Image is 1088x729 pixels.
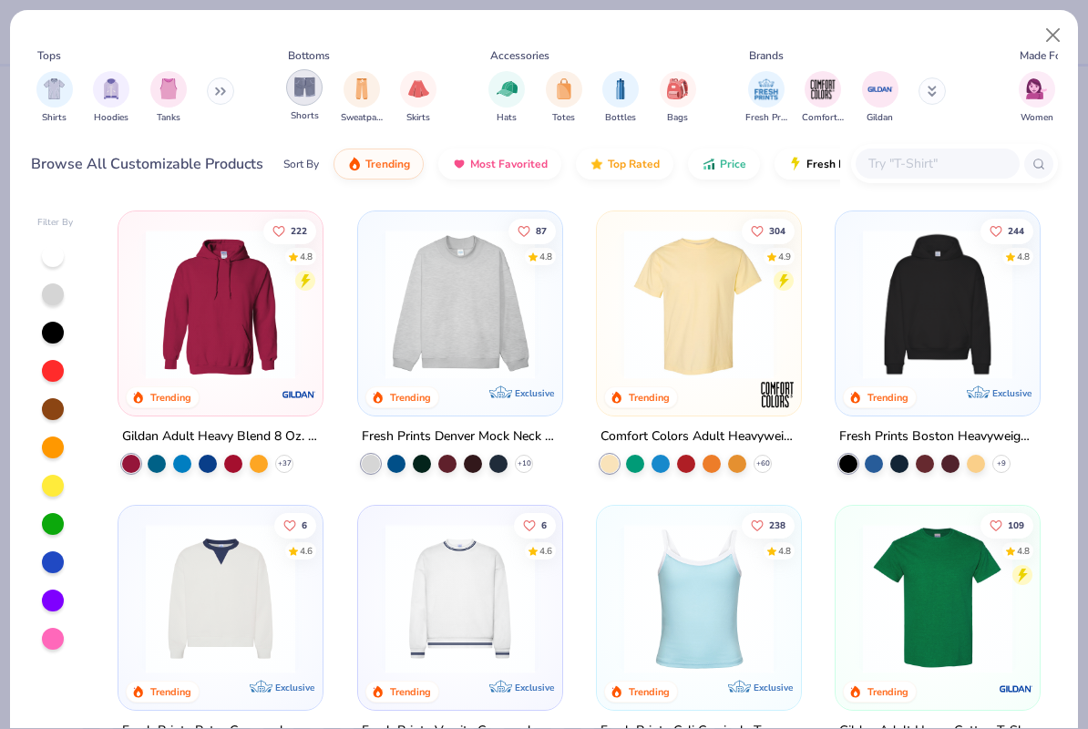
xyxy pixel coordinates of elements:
img: Gildan logo [998,671,1034,707]
img: Comfort Colors logo [759,376,795,413]
div: filter for Bottles [602,71,639,125]
span: 6 [540,521,546,530]
button: Like [513,513,555,539]
div: Sort By [283,156,319,172]
img: Comfort Colors Image [809,76,837,103]
div: Brands [749,47,784,64]
span: Exclusive [515,387,554,399]
img: f5d85501-0dbb-4ee4-b115-c08fa3845d83 [376,230,544,379]
img: most_fav.gif [452,157,467,171]
span: Fresh Prints Flash [806,157,900,171]
button: filter button [400,71,436,125]
button: filter button [660,71,696,125]
img: trending.gif [347,157,362,171]
button: filter button [862,71,898,125]
span: 222 [291,226,307,235]
button: Price [688,149,760,180]
span: 244 [1008,226,1024,235]
div: Tops [37,47,61,64]
span: Totes [552,111,575,125]
button: filter button [546,71,582,125]
button: Like [274,513,316,539]
button: filter button [1019,71,1055,125]
span: Hats [497,111,517,125]
span: Shirts [42,111,67,125]
div: 4.8 [1017,545,1030,559]
img: 61d0f7fa-d448-414b-acbf-5d07f88334cb [783,524,950,673]
span: Bottles [605,111,636,125]
img: b6dde052-8961-424d-8094-bd09ce92eca4 [544,524,712,673]
img: Hats Image [497,78,518,99]
div: Fresh Prints Boston Heavyweight Hoodie [839,426,1036,448]
button: Like [508,218,555,243]
img: Tanks Image [159,78,179,99]
img: Skirts Image [408,78,429,99]
div: 4.9 [778,250,791,263]
img: Women Image [1026,78,1047,99]
div: filter for Totes [546,71,582,125]
img: a25d9891-da96-49f3-a35e-76288174bf3a [615,524,783,673]
span: Top Rated [608,157,660,171]
span: Women [1021,111,1053,125]
img: Shirts Image [44,78,65,99]
img: Gildan Image [867,76,894,103]
button: Like [742,513,795,539]
span: + 9 [997,458,1006,469]
div: filter for Hoodies [93,71,129,125]
button: Fresh Prints Flash [775,149,985,180]
img: Hoodies Image [101,78,121,99]
button: Most Favorited [438,149,561,180]
div: 4.8 [300,250,313,263]
button: Top Rated [576,149,673,180]
span: Shorts [291,109,319,123]
button: Like [742,218,795,243]
img: Bottles Image [611,78,631,99]
div: Filter By [37,216,74,230]
div: filter for Shirts [36,71,73,125]
img: TopRated.gif [590,157,604,171]
span: Skirts [406,111,430,125]
img: Sweatpants Image [352,78,372,99]
span: 6 [302,521,307,530]
div: filter for Bags [660,71,696,125]
div: Browse All Customizable Products [31,153,263,175]
span: Exclusive [754,682,793,693]
button: filter button [150,71,187,125]
div: filter for Sweatpants [341,71,383,125]
div: Comfort Colors Adult Heavyweight T-Shirt [600,426,797,448]
img: 91acfc32-fd48-4d6b-bdad-a4c1a30ac3fc [854,230,1021,379]
div: Made For [1020,47,1065,64]
div: Bottoms [288,47,330,64]
span: Hoodies [94,111,128,125]
span: Most Favorited [470,157,548,171]
div: filter for Tanks [150,71,187,125]
button: Like [980,218,1033,243]
span: + 37 [278,458,292,469]
div: filter for Fresh Prints [745,71,787,125]
img: Shorts Image [294,77,315,98]
span: 109 [1008,521,1024,530]
img: Totes Image [554,78,574,99]
span: Trending [365,157,410,171]
button: filter button [745,71,787,125]
img: 01756b78-01f6-4cc6-8d8a-3c30c1a0c8ac [137,230,304,379]
div: 4.8 [778,545,791,559]
img: 4d4398e1-a86f-4e3e-85fd-b9623566810e [376,524,544,673]
span: Comfort Colors [802,111,844,125]
img: Gildan logo [282,376,318,413]
div: filter for Women [1019,71,1055,125]
img: a90f7c54-8796-4cb2-9d6e-4e9644cfe0fe [544,230,712,379]
span: Exclusive [515,682,554,693]
span: Exclusive [276,682,315,693]
button: filter button [286,71,323,125]
span: 304 [769,226,785,235]
div: 4.8 [539,250,551,263]
div: 4.6 [539,545,551,559]
span: Tanks [157,111,180,125]
span: Sweatpants [341,111,383,125]
div: filter for Shorts [286,69,323,123]
span: Exclusive [992,387,1032,399]
span: + 10 [517,458,530,469]
img: Fresh Prints Image [753,76,780,103]
button: filter button [341,71,383,125]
